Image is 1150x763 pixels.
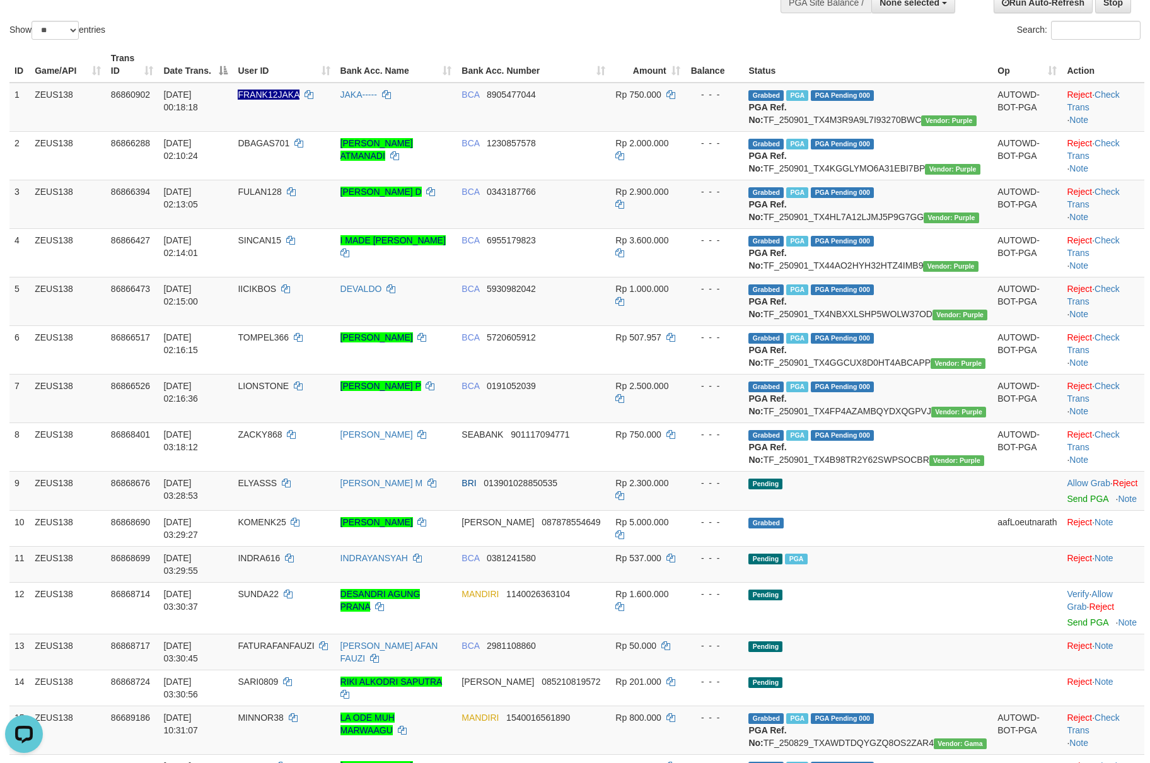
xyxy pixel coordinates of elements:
span: BCA [462,138,479,148]
th: User ID: activate to sort column ascending [233,47,335,83]
span: Rp 3.600.000 [615,235,668,245]
span: [DATE] 00:18:18 [163,90,198,112]
td: AUTOWD-BOT-PGA [992,131,1062,180]
td: ZEUS138 [30,228,106,277]
div: - - - [690,137,739,149]
td: ZEUS138 [30,83,106,132]
td: · · [1062,374,1144,422]
th: Bank Acc. Name: activate to sort column ascending [335,47,457,83]
td: · · [1062,180,1144,228]
span: Vendor URL: https://trx4.1velocity.biz [931,407,986,417]
span: PGA Pending [811,382,874,392]
span: Grabbed [748,90,784,101]
span: · [1067,478,1112,488]
td: TF_250901_TX44AO2HYH32HTZ4IMB9 [743,228,992,277]
span: BCA [462,90,479,100]
a: Check Trans [1067,713,1119,735]
span: Vendor URL: https://trx4.1velocity.biz [921,115,976,126]
span: 86866288 [111,138,150,148]
a: Reject [1067,235,1092,245]
span: Pending [748,479,782,489]
td: TF_250901_TX4HL7A12LJMJ5P9G7GG [743,180,992,228]
span: Copy 2981108860 to clipboard [487,641,536,651]
span: PGA Pending [811,139,874,149]
a: Reject [1067,332,1092,342]
span: Pending [748,554,782,564]
td: · [1062,546,1144,582]
span: PGA Pending [811,187,874,198]
span: Pending [748,641,782,652]
span: 86868699 [111,553,150,563]
td: · · [1062,706,1144,754]
td: · · [1062,325,1144,374]
a: [PERSON_NAME] D [340,187,422,197]
div: - - - [690,380,739,392]
span: Marked by aaftrukkakada [786,430,808,441]
span: 86866394 [111,187,150,197]
a: Note [1118,617,1137,627]
th: Op: activate to sort column ascending [992,47,1062,83]
span: FATURAFANFAUZI [238,641,314,651]
span: PGA Pending [811,236,874,247]
a: Reject [1067,677,1092,687]
span: ELYASSS [238,478,277,488]
span: Copy 6955179823 to clipboard [487,235,536,245]
b: PGA Ref. No: [748,102,786,125]
span: Grabbed [748,236,784,247]
td: 11 [9,546,30,582]
div: - - - [690,639,739,652]
a: Send PGA [1067,494,1108,504]
td: AUTOWD-BOT-PGA [992,180,1062,228]
th: ID [9,47,30,83]
a: [PERSON_NAME] [340,332,413,342]
a: [PERSON_NAME] M [340,478,423,488]
span: 86868401 [111,429,150,440]
span: Rp 750.000 [615,90,661,100]
td: · [1062,510,1144,546]
a: [PERSON_NAME] [340,429,413,440]
span: SARI0809 [238,677,278,687]
span: 86868724 [111,677,150,687]
span: INDRA616 [238,553,280,563]
span: Vendor URL: https://trx4.1velocity.biz [925,164,980,175]
span: MANDIRI [462,589,499,599]
span: Marked by aafpengsreynich [786,333,808,344]
td: AUTOWD-BOT-PGA [992,706,1062,754]
td: TF_250901_TX4FP4AZAMBQYDXQGPVJ [743,374,992,422]
a: Note [1069,738,1088,748]
span: [PERSON_NAME] [462,677,534,687]
span: FULAN128 [238,187,281,197]
span: SINCAN15 [238,235,281,245]
b: PGA Ref. No: [748,199,786,222]
span: Grabbed [748,284,784,295]
span: Marked by aafpengsreynich [786,187,808,198]
span: Grabbed [748,333,784,344]
a: Note [1095,641,1113,651]
td: · [1062,634,1144,670]
div: - - - [690,711,739,724]
a: Note [1069,115,1088,125]
td: AUTOWD-BOT-PGA [992,83,1062,132]
span: TOMPEL366 [238,332,289,342]
span: Copy 087878554649 to clipboard [542,517,600,527]
span: Grabbed [748,518,784,528]
span: Copy 5720605912 to clipboard [487,332,536,342]
a: Note [1069,260,1088,271]
a: Check Trans [1067,332,1119,355]
th: Status [743,47,992,83]
span: Copy 0343187766 to clipboard [487,187,536,197]
span: Vendor URL: https://trx4.1velocity.biz [931,358,985,369]
span: Copy 1140026363104 to clipboard [506,589,570,599]
td: 5 [9,277,30,325]
span: [PERSON_NAME] [462,517,534,527]
span: 86860902 [111,90,150,100]
span: DBAGAS701 [238,138,289,148]
td: 10 [9,510,30,546]
span: Copy 1540016561890 to clipboard [506,713,570,723]
a: Check Trans [1067,138,1119,161]
td: ZEUS138 [30,670,106,706]
td: · [1062,471,1144,510]
a: Reject [1067,713,1092,723]
a: [PERSON_NAME] ATMANADI [340,138,413,161]
a: Note [1069,212,1088,222]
